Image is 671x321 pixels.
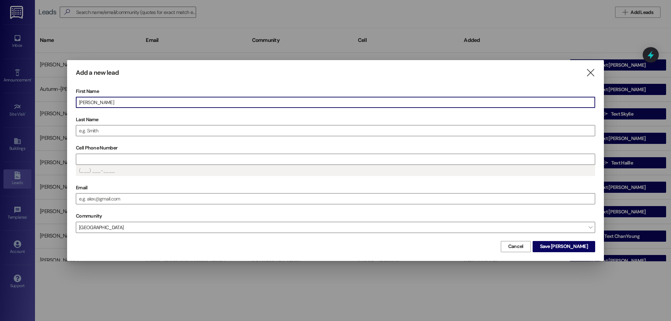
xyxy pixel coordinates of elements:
[76,222,595,233] span: [GEOGRAPHIC_DATA]
[76,69,119,77] h3: Add a new lead
[586,69,595,76] i: 
[501,241,531,252] button: Cancel
[76,97,595,108] input: e.g. Alex
[533,241,595,252] button: Save [PERSON_NAME]
[508,243,524,250] span: Cancel
[540,243,588,250] span: Save [PERSON_NAME]
[76,86,595,97] label: First Name
[76,182,595,193] label: Email
[76,114,595,125] label: Last Name
[76,143,595,153] label: Cell Phone Number
[76,194,595,204] input: e.g. alex@gmail.com
[76,211,102,221] label: Community
[76,125,595,136] input: e.g. Smith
